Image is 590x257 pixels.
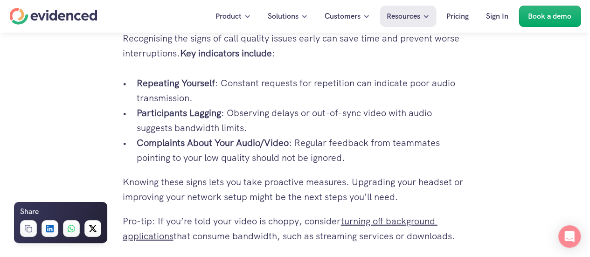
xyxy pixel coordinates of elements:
[137,137,289,149] strong: Complaints About Your Audio/Video
[215,10,242,22] p: Product
[20,206,39,218] h6: Share
[486,10,508,22] p: Sign In
[9,8,97,25] a: Home
[558,225,581,248] div: Open Intercom Messenger
[479,6,515,27] a: Sign In
[387,10,420,22] p: Resources
[137,135,468,165] p: : Regular feedback from teammates pointing to your low quality should not be ignored.
[123,215,437,242] a: turning off background applications
[528,10,571,22] p: Book a demo
[137,76,468,105] p: : Constant requests for repetition can indicate poor audio transmission.
[137,77,215,89] strong: Repeating Yourself
[519,6,581,27] a: Book a demo
[446,10,469,22] p: Pricing
[137,105,468,135] p: : Observing delays or out-of-sync video with audio suggests bandwidth limits.
[123,214,468,243] p: Pro-tip: If you’re told your video is choppy, consider that consume bandwidth, such as streaming ...
[325,10,361,22] p: Customers
[439,6,476,27] a: Pricing
[268,10,298,22] p: Solutions
[137,107,221,119] strong: Participants Lagging
[123,174,468,204] p: Knowing these signs lets you take proactive measures. Upgrading your headset or improving your ne...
